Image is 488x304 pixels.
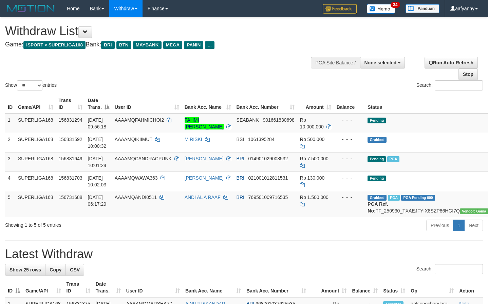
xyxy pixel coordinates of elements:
[59,156,82,161] span: 156831649
[59,137,82,142] span: 156831592
[15,133,56,152] td: SUPERLIGA168
[5,278,23,297] th: ID: activate to sort column descending
[368,118,386,123] span: Pending
[311,57,360,68] div: PGA Site Balance /
[435,80,483,90] input: Search:
[56,94,85,114] th: Trans ID: activate to sort column ascending
[425,57,478,68] a: Run Auto-Refresh
[426,220,453,231] a: Previous
[88,117,107,129] span: [DATE] 09:56:18
[297,94,334,114] th: Amount: activate to sort column ascending
[65,264,84,276] a: CSV
[387,156,399,162] span: Marked by aafsengchandara
[248,175,288,181] span: Copy 021001012811531 to clipboard
[263,117,294,123] span: Copy 901661830698 to clipboard
[300,117,324,129] span: Rp 10.000.000
[115,137,152,142] span: AAAAMQIKIIMUT
[101,41,114,49] span: BRI
[364,60,397,65] span: None selected
[88,175,107,187] span: [DATE] 10:02:03
[368,195,387,201] span: Grabbed
[133,41,162,49] span: MAYBANK
[5,247,483,261] h1: Latest Withdraw
[88,137,107,149] span: [DATE] 10:00:32
[368,201,388,214] b: PGA Ref. No:
[5,41,319,48] h4: Game: Bank:
[388,195,400,201] span: Marked by aafromsomean
[5,114,15,133] td: 1
[237,156,244,161] span: BRI
[115,156,172,161] span: AAAAMQCANDRACPUNK
[237,117,259,123] span: SEABANK
[368,137,387,143] span: Grabbed
[300,195,329,200] span: Rp 1.500.000
[185,175,224,181] a: [PERSON_NAME]
[368,176,386,181] span: Pending
[5,219,198,228] div: Showing 1 to 5 of 5 entries
[391,2,400,8] span: 34
[5,152,15,171] td: 3
[349,278,380,297] th: Balance: activate to sort column ascending
[59,195,82,200] span: 156731688
[401,195,435,201] span: PGA Pending
[367,4,395,14] img: Button%20Memo.svg
[408,278,456,297] th: Op: activate to sort column ascending
[163,41,183,49] span: MEGA
[115,195,157,200] span: AAAAMQANDI0511
[464,220,483,231] a: Next
[323,4,357,14] img: Feedback.jpg
[59,117,82,123] span: 156831294
[184,41,203,49] span: PANIN
[337,194,362,201] div: - - -
[237,137,244,142] span: BSI
[416,80,483,90] label: Search:
[85,94,112,114] th: Date Trans.: activate to sort column descending
[15,114,56,133] td: SUPERLIGA168
[248,156,288,161] span: Copy 014901029008532 to clipboard
[185,156,224,161] a: [PERSON_NAME]
[244,278,309,297] th: Bank Acc. Number: activate to sort column ascending
[5,94,15,114] th: ID
[50,267,61,272] span: Copy
[234,94,297,114] th: Bank Acc. Number: activate to sort column ascending
[59,175,82,181] span: 156831703
[337,117,362,123] div: - - -
[406,4,439,13] img: panduan.png
[23,41,86,49] span: ISPORT > SUPERLIGA168
[237,195,244,200] span: BRI
[15,152,56,171] td: SUPERLIGA168
[15,171,56,191] td: SUPERLIGA168
[88,195,107,207] span: [DATE] 06:17:29
[45,264,66,276] a: Copy
[205,41,214,49] span: ...
[458,68,478,80] a: Stop
[185,137,202,142] a: M RISKI
[337,175,362,181] div: - - -
[23,278,64,297] th: Game/API: activate to sort column ascending
[456,278,483,297] th: Action
[453,220,465,231] a: 1
[416,264,483,274] label: Search:
[237,175,244,181] span: BRI
[15,94,56,114] th: Game/API: activate to sort column ascending
[10,267,41,272] span: Show 25 rows
[116,41,131,49] span: BTN
[88,156,107,168] span: [DATE] 10:01:24
[5,3,57,14] img: MOTION_logo.png
[248,195,288,200] span: Copy 769501009716535 to clipboard
[309,278,350,297] th: Amount: activate to sort column ascending
[5,264,45,276] a: Show 25 rows
[337,155,362,162] div: - - -
[185,117,224,129] a: FAHMI [PERSON_NAME]
[5,133,15,152] td: 2
[115,175,158,181] span: AAAAMQWAWA363
[185,195,221,200] a: ANDI AL A RAAF
[93,278,124,297] th: Date Trans.: activate to sort column ascending
[64,278,93,297] th: Trans ID: activate to sort column ascending
[5,80,57,90] label: Show entries
[368,156,386,162] span: Pending
[300,156,329,161] span: Rp 7.500.000
[300,137,324,142] span: Rp 500.000
[380,278,408,297] th: Status: activate to sort column ascending
[300,175,324,181] span: Rp 130.000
